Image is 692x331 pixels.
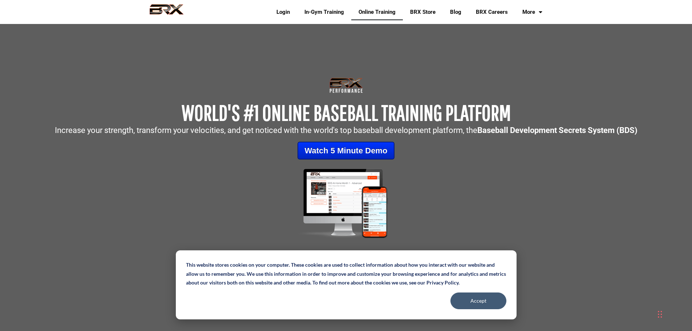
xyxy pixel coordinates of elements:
div: Drag [658,303,662,325]
div: Cookie banner [176,250,517,319]
button: Accept [450,292,506,309]
p: Increase your strength, transform your velocities, and get noticed with the world's top baseball ... [4,126,688,134]
div: Navigation Menu [264,4,550,20]
img: BRX Performance [143,4,190,20]
a: Watch 5 Minute Demo [298,142,395,160]
a: Login [269,4,297,20]
a: BRX Store [403,4,443,20]
strong: Baseball Development Secrets System (BDS) [477,126,638,135]
span: WORLD'S #1 ONLINE BASEBALL TRAINING PLATFORM [182,100,511,125]
p: This website stores cookies on your computer. These cookies are used to collect information about... [186,261,506,287]
a: In-Gym Training [297,4,351,20]
iframe: Chat Widget [589,253,692,331]
img: Mockup-2-large [288,167,404,240]
a: BRX Careers [469,4,515,20]
a: More [515,4,550,20]
a: Online Training [351,4,403,20]
a: Blog [443,4,469,20]
img: Transparent-Black-BRX-Logo-White-Performance [328,76,364,94]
